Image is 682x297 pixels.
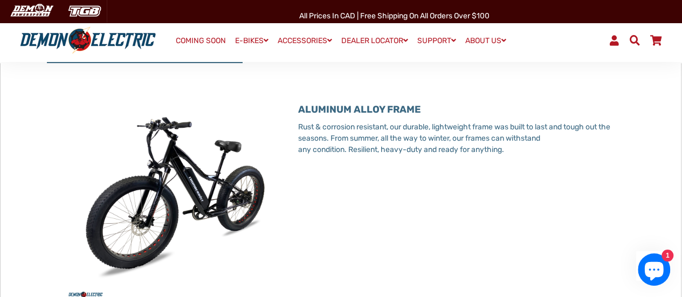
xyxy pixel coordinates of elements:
p: Rust & corrosion resistant, our durable, lightweight frame was built to last and tough out the se... [298,121,635,155]
a: ABOUT US [461,33,510,49]
a: E-BIKES [231,33,272,49]
span: All Prices in CAD | Free shipping on all orders over $100 [299,11,490,20]
a: ACCESSORIES [274,33,336,49]
img: Demon Electric [5,2,57,20]
a: DEALER LOCATOR [337,33,412,49]
a: SUPPORT [414,33,460,49]
img: TGB Canada [63,2,107,20]
inbox-online-store-chat: Shopify online store chat [635,253,673,288]
a: COMING SOON [172,33,230,49]
h3: ALUMINUM ALLOY FRAME [298,104,635,116]
img: Demon Electric logo [16,26,160,54]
